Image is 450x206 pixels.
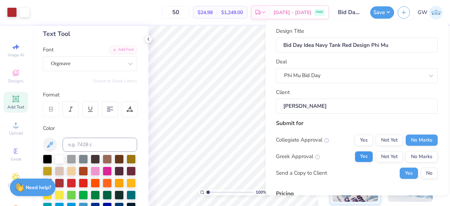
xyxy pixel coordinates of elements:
button: No Marks [406,151,438,162]
div: Add Font [109,46,137,54]
button: Not Yet [376,151,403,162]
div: Color [43,124,137,132]
div: Send a Copy to Client [276,169,327,177]
label: Design Title [276,27,304,35]
span: Clipart & logos [4,182,28,194]
span: FREE [316,10,323,15]
button: Yes [355,151,373,162]
button: Yes [355,135,373,146]
a: GW [418,6,443,19]
span: $1,249.00 [221,9,243,16]
label: Deal [276,58,287,66]
div: Submit for [276,119,438,127]
div: Collegiate Approval [276,136,329,144]
div: Pricing [276,189,438,198]
button: No Marks [406,135,438,146]
label: Client [276,88,290,96]
label: Font [43,46,53,54]
div: Greek Approval [276,153,320,161]
span: [DATE] - [DATE] [274,9,311,16]
div: Format [43,91,138,99]
button: Yes [400,168,418,179]
button: Not Yet [376,135,403,146]
button: Switch to Greek Letters [93,78,137,84]
span: Greek [11,156,21,162]
span: Upload [9,130,23,136]
button: Save [370,6,394,19]
button: No [421,168,438,179]
span: 100 % [256,189,267,195]
span: Designs [8,78,24,84]
div: Text Tool [43,29,137,39]
span: GW [418,8,427,17]
span: $24.98 [198,9,213,16]
input: e.g. Ethan Linker [276,99,438,114]
input: e.g. 7428 c [63,138,137,152]
input: Untitled Design [332,5,367,19]
span: Image AI [8,52,24,58]
input: – – [162,6,189,19]
img: Gabriella White [429,6,443,19]
strong: Need help? [26,184,51,191]
span: Add Text [7,104,24,110]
